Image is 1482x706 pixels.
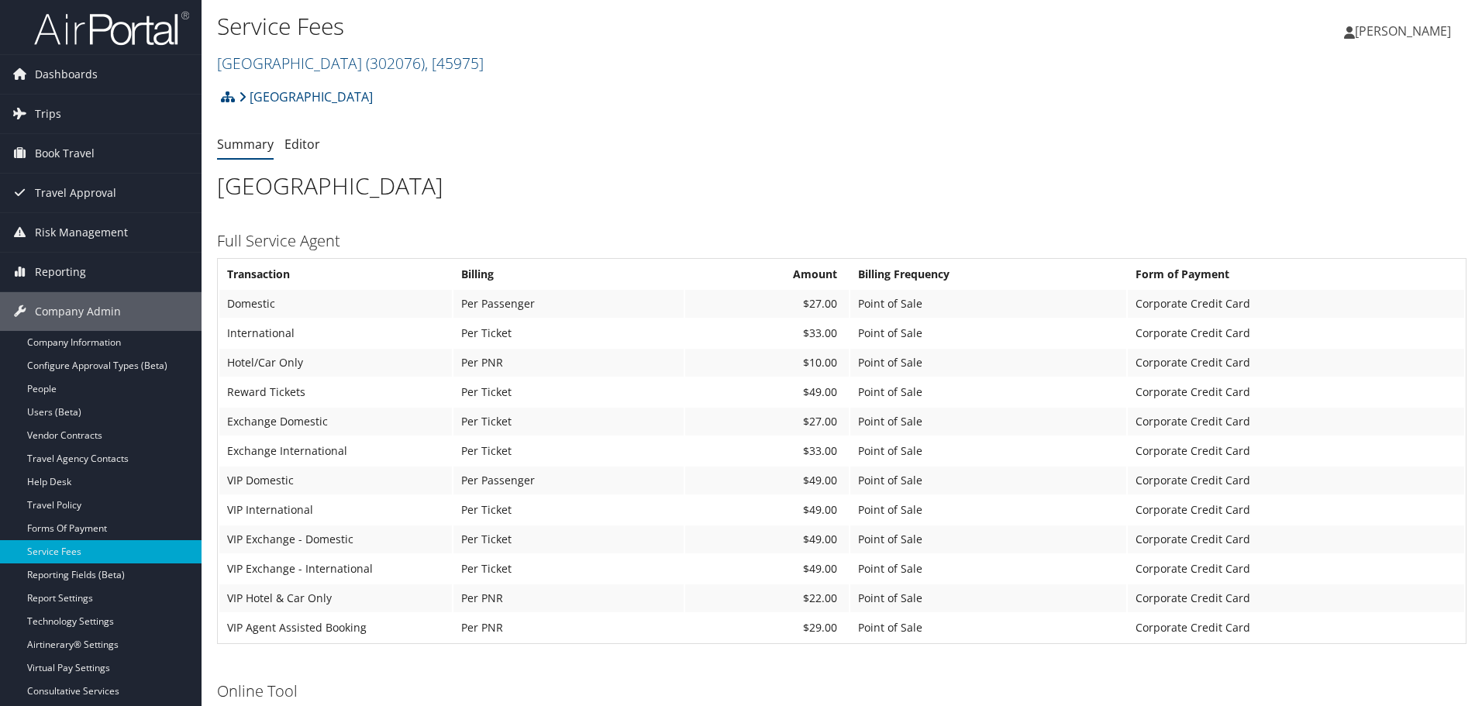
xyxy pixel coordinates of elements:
[453,614,684,642] td: Per PNR
[453,319,684,347] td: Per Ticket
[685,525,850,553] td: $49.00
[453,467,684,494] td: Per Passenger
[1128,525,1464,553] td: Corporate Credit Card
[219,260,452,288] th: Transaction
[453,555,684,583] td: Per Ticket
[35,95,61,133] span: Trips
[34,10,189,46] img: airportal-logo.png
[1128,290,1464,318] td: Corporate Credit Card
[850,378,1126,406] td: Point of Sale
[35,213,128,252] span: Risk Management
[453,496,684,524] td: Per Ticket
[850,555,1126,583] td: Point of Sale
[1128,437,1464,465] td: Corporate Credit Card
[685,260,850,288] th: Amount
[685,319,850,347] td: $33.00
[685,290,850,318] td: $27.00
[219,408,452,436] td: Exchange Domestic
[850,408,1126,436] td: Point of Sale
[685,408,850,436] td: $27.00
[453,525,684,553] td: Per Ticket
[366,53,425,74] span: ( 302076 )
[219,614,452,642] td: VIP Agent Assisted Booking
[1128,260,1464,288] th: Form of Payment
[219,437,452,465] td: Exchange International
[239,81,373,112] a: [GEOGRAPHIC_DATA]
[1128,584,1464,612] td: Corporate Credit Card
[219,555,452,583] td: VIP Exchange - International
[685,496,850,524] td: $49.00
[685,437,850,465] td: $33.00
[850,584,1126,612] td: Point of Sale
[1128,496,1464,524] td: Corporate Credit Card
[453,260,684,288] th: Billing
[35,253,86,291] span: Reporting
[425,53,484,74] span: , [ 45975 ]
[685,467,850,494] td: $49.00
[850,290,1126,318] td: Point of Sale
[453,290,684,318] td: Per Passenger
[35,55,98,94] span: Dashboards
[35,292,121,331] span: Company Admin
[219,496,452,524] td: VIP International
[217,170,1466,202] h1: [GEOGRAPHIC_DATA]
[219,290,452,318] td: Domestic
[850,496,1126,524] td: Point of Sale
[685,349,850,377] td: $10.00
[1128,555,1464,583] td: Corporate Credit Card
[219,467,452,494] td: VIP Domestic
[1128,408,1464,436] td: Corporate Credit Card
[219,378,452,406] td: Reward Tickets
[685,378,850,406] td: $49.00
[217,53,484,74] a: [GEOGRAPHIC_DATA]
[219,525,452,553] td: VIP Exchange - Domestic
[1128,378,1464,406] td: Corporate Credit Card
[850,525,1126,553] td: Point of Sale
[219,349,452,377] td: Hotel/Car Only
[217,230,1466,252] h3: Full Service Agent
[219,584,452,612] td: VIP Hotel & Car Only
[1344,8,1466,54] a: [PERSON_NAME]
[685,614,850,642] td: $29.00
[1128,349,1464,377] td: Corporate Credit Card
[850,319,1126,347] td: Point of Sale
[685,555,850,583] td: $49.00
[453,378,684,406] td: Per Ticket
[1128,614,1464,642] td: Corporate Credit Card
[35,174,116,212] span: Travel Approval
[217,680,1466,702] h3: Online Tool
[217,136,274,153] a: Summary
[453,584,684,612] td: Per PNR
[850,260,1126,288] th: Billing Frequency
[284,136,320,153] a: Editor
[453,437,684,465] td: Per Ticket
[1355,22,1451,40] span: [PERSON_NAME]
[35,134,95,173] span: Book Travel
[453,408,684,436] td: Per Ticket
[453,349,684,377] td: Per PNR
[217,10,1050,43] h1: Service Fees
[219,319,452,347] td: International
[850,614,1126,642] td: Point of Sale
[850,437,1126,465] td: Point of Sale
[1128,467,1464,494] td: Corporate Credit Card
[1128,319,1464,347] td: Corporate Credit Card
[685,584,850,612] td: $22.00
[850,349,1126,377] td: Point of Sale
[850,467,1126,494] td: Point of Sale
